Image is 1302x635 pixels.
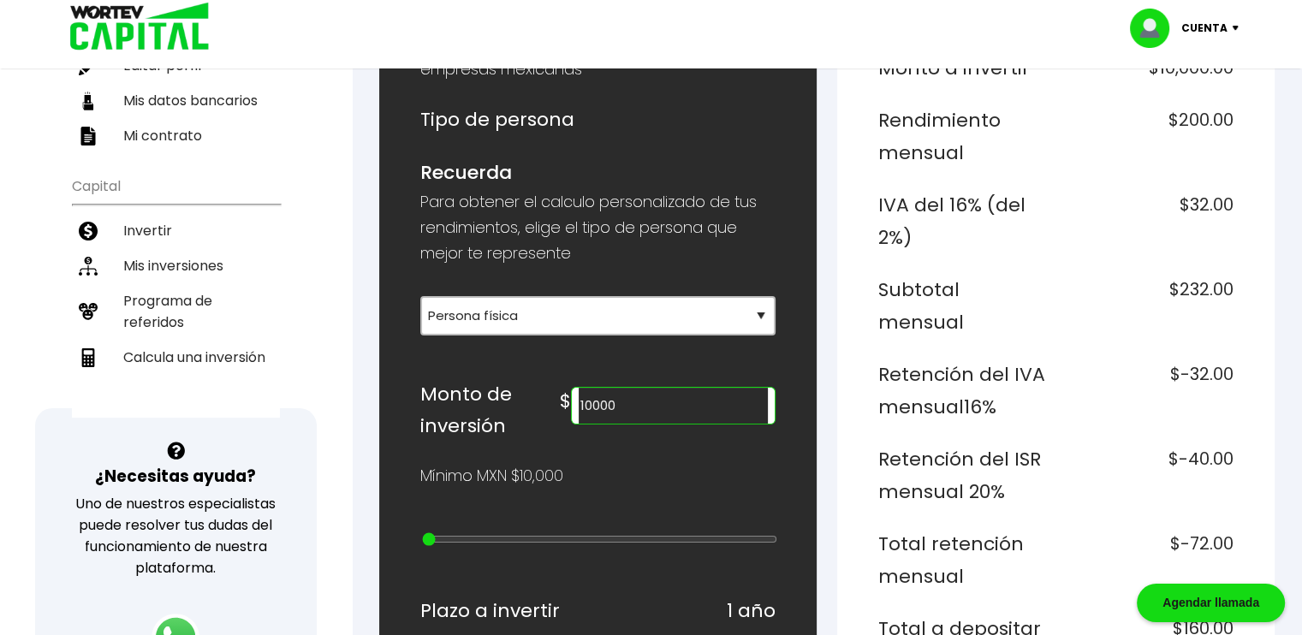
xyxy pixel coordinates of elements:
img: contrato-icon.f2db500c.svg [79,127,98,145]
h6: Recuerda [420,157,776,189]
h6: Subtotal mensual [878,274,1049,338]
div: Agendar llamada [1137,584,1285,622]
img: datos-icon.10cf9172.svg [79,92,98,110]
h6: $-72.00 [1062,528,1234,592]
h6: Plazo a invertir [420,595,560,627]
p: Para obtener el calculo personalizado de tus rendimientos, elige el tipo de persona que mejor te ... [420,189,776,266]
h6: $-40.00 [1062,443,1234,507]
p: Mínimo MXN $10,000 [420,463,563,489]
img: recomiendanos-icon.9b8e9327.svg [79,302,98,321]
h6: Retención del IVA mensual 16% [878,359,1049,423]
a: Mis inversiones [72,248,280,283]
h6: Total retención mensual [878,528,1049,592]
ul: Perfil [72,2,280,153]
img: invertir-icon.b3b967d7.svg [79,222,98,240]
h6: $200.00 [1062,104,1234,169]
h6: Monto de inversión [420,378,560,442]
a: Calcula una inversión [72,340,280,375]
h6: Retención del ISR mensual 20% [878,443,1049,507]
h6: 1 año [727,595,776,627]
a: Mis datos bancarios [72,83,280,118]
p: Uno de nuestros especialistas puede resolver tus dudas del funcionamiento de nuestra plataforma. [57,493,294,579]
p: Cuenta [1181,15,1228,41]
a: Mi contrato [72,118,280,153]
a: Programa de referidos [72,283,280,340]
h6: $232.00 [1062,274,1234,338]
h6: IVA del 16% (del 2%) [878,189,1049,253]
img: icon-down [1228,26,1251,31]
h6: Tipo de persona [420,104,776,136]
h3: ¿Necesitas ayuda? [95,464,256,489]
h6: Rendimiento mensual [878,104,1049,169]
h6: $32.00 [1062,189,1234,253]
img: inversiones-icon.6695dc30.svg [79,257,98,276]
h6: $ [560,385,571,418]
img: calculadora-icon.17d418c4.svg [79,348,98,367]
img: profile-image [1130,9,1181,48]
ul: Capital [72,167,280,418]
a: Invertir [72,213,280,248]
h6: $-32.00 [1062,359,1234,423]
